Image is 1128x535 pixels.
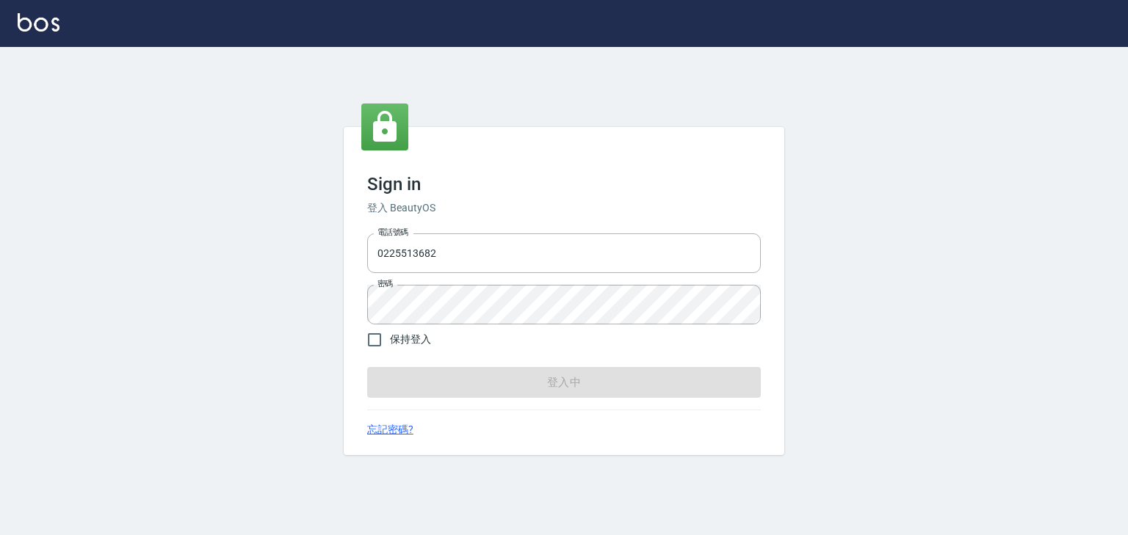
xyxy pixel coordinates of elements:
[377,227,408,238] label: 電話號碼
[367,174,761,194] h3: Sign in
[377,278,393,289] label: 密碼
[367,200,761,216] h6: 登入 BeautyOS
[390,332,431,347] span: 保持登入
[367,422,413,437] a: 忘記密碼?
[18,13,59,32] img: Logo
